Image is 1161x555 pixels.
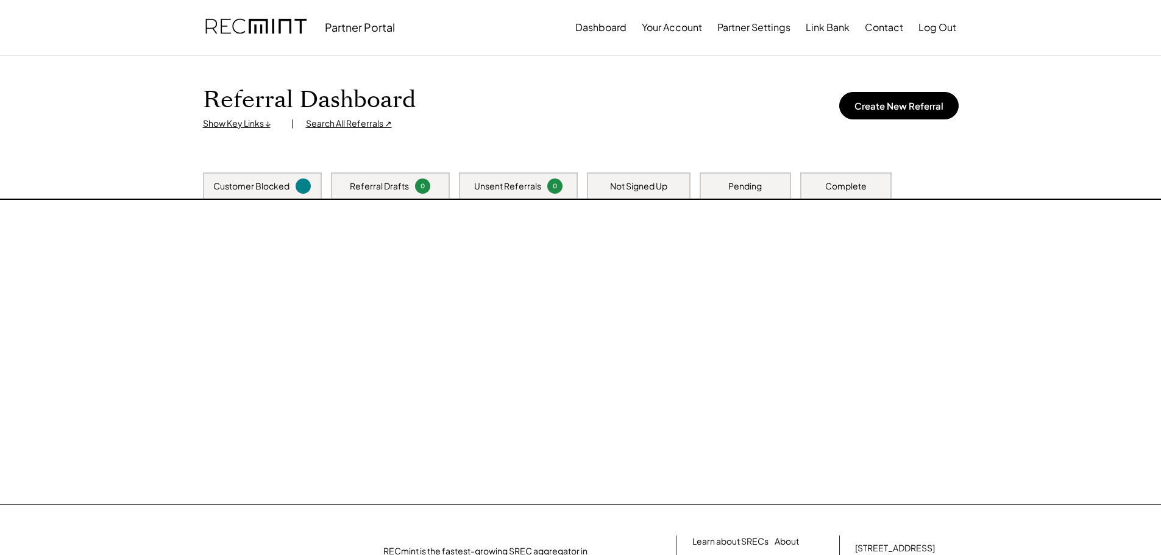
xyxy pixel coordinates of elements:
button: Link Bank [806,15,850,40]
button: Partner Settings [717,15,790,40]
a: About [775,536,799,548]
a: Learn about SRECs [692,536,769,548]
div: 0 [549,182,561,191]
div: Customer Blocked [213,180,289,193]
div: Show Key Links ↓ [203,118,279,130]
div: Referral Drafts [350,180,409,193]
div: Not Signed Up [610,180,667,193]
div: 0 [417,182,428,191]
button: Create New Referral [839,92,959,119]
div: Unsent Referrals [474,180,541,193]
button: Contact [865,15,903,40]
div: Search All Referrals ↗ [306,118,392,130]
button: Dashboard [575,15,627,40]
div: Pending [728,180,762,193]
div: [STREET_ADDRESS] [855,542,935,554]
div: Complete [825,180,867,193]
img: recmint-logotype%403x.png [205,7,307,48]
div: | [291,118,294,130]
div: Partner Portal [325,20,395,34]
button: Log Out [918,15,956,40]
button: Your Account [642,15,702,40]
h1: Referral Dashboard [203,86,416,115]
